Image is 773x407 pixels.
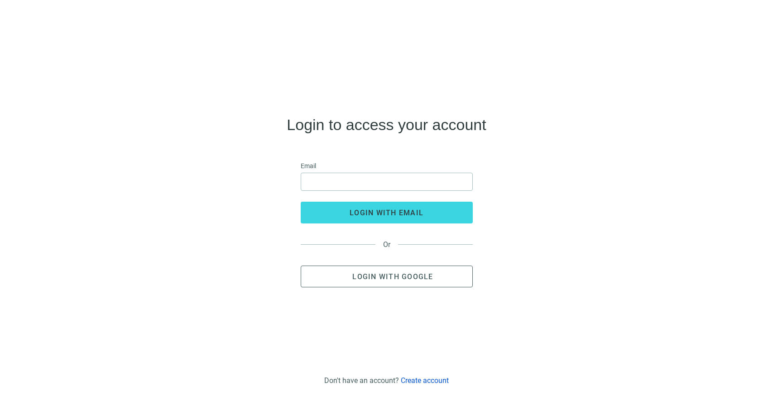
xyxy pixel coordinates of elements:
span: Login with Google [352,272,433,281]
span: Email [301,161,316,171]
a: Create account [401,376,449,385]
h4: Login to access your account [287,117,486,132]
span: Or [375,240,398,249]
div: Don't have an account? [324,376,449,385]
button: login with email [301,202,473,223]
span: login with email [350,208,423,217]
button: Login with Google [301,266,473,287]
